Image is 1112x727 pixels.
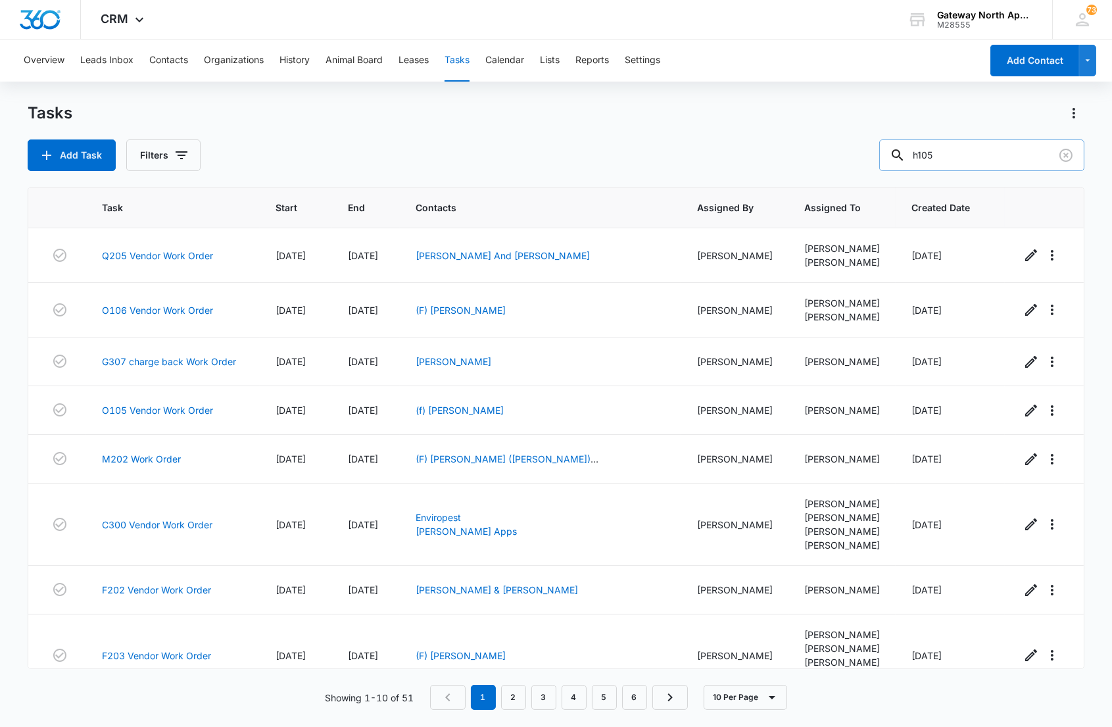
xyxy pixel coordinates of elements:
a: Page 3 [531,685,556,710]
nav: Pagination [430,685,688,710]
h1: Tasks [28,103,72,123]
span: [DATE] [276,519,306,530]
a: Page 5 [592,685,617,710]
a: [PERSON_NAME] And [PERSON_NAME] [416,250,590,261]
span: Contacts [416,201,646,214]
button: Organizations [204,39,264,82]
div: [PERSON_NAME] [804,241,880,255]
a: Enviropest [416,512,461,523]
a: Next Page [652,685,688,710]
span: [DATE] [348,305,378,316]
span: [DATE] [911,584,942,595]
button: 10 Per Page [704,685,787,710]
span: [DATE] [911,650,942,661]
button: Settings [625,39,660,82]
span: Task [102,201,225,214]
div: [PERSON_NAME] [804,355,880,368]
span: [DATE] [348,405,378,416]
button: Add Contact [990,45,1079,76]
div: [PERSON_NAME] [697,249,773,263]
div: [PERSON_NAME] [697,518,773,532]
div: [PERSON_NAME] [804,583,880,597]
button: Clear [1055,145,1076,166]
span: [DATE] [276,584,306,595]
a: G307 charge back Work Order [102,355,236,368]
button: Filters [126,139,201,171]
a: M202 Work Order [102,452,181,466]
div: [PERSON_NAME] [697,583,773,597]
span: [DATE] [348,584,378,595]
div: [PERSON_NAME] [697,403,773,417]
a: C300 Vendor Work Order [102,518,212,532]
div: [PERSON_NAME] [804,452,880,466]
a: O105 Vendor Work Order [102,403,213,417]
p: Showing 1-10 of 51 [326,691,414,705]
a: [PERSON_NAME] [416,356,491,367]
span: 73 [1086,5,1097,15]
a: Page 6 [622,685,647,710]
span: [DATE] [911,453,942,464]
span: [DATE] [348,650,378,661]
div: [PERSON_NAME] [804,628,880,641]
span: Assigned By [697,201,754,214]
button: Overview [24,39,64,82]
div: [PERSON_NAME] [697,452,773,466]
span: [DATE] [276,405,306,416]
span: [DATE] [348,519,378,530]
span: [DATE] [276,356,306,367]
span: [DATE] [348,356,378,367]
span: [DATE] [276,650,306,661]
div: [PERSON_NAME] [804,524,880,538]
a: Q205 Vendor Work Order [102,249,213,263]
button: Actions [1063,103,1084,124]
span: [DATE] [911,250,942,261]
a: F203 Vendor Work Order [102,649,211,663]
a: F202 Vendor Work Order [102,583,211,597]
span: [DATE] [911,356,942,367]
button: Reports [575,39,609,82]
div: [PERSON_NAME] [804,296,880,310]
span: [DATE] [276,453,306,464]
div: [PERSON_NAME] [804,403,880,417]
span: [DATE] [911,305,942,316]
div: [PERSON_NAME] [804,497,880,511]
div: notifications count [1086,5,1097,15]
div: [PERSON_NAME] [697,303,773,317]
span: Assigned To [804,201,861,214]
div: account name [937,10,1033,20]
a: Page 2 [501,685,526,710]
div: account id [937,20,1033,30]
span: [DATE] [911,519,942,530]
span: Start [276,201,297,214]
a: [PERSON_NAME] Apps [416,526,517,537]
span: End [348,201,365,214]
a: (F) [PERSON_NAME] ([PERSON_NAME]) [PERSON_NAME] & [PERSON_NAME] [416,453,598,478]
div: [PERSON_NAME] [697,649,773,663]
button: Add Task [28,139,116,171]
em: 1 [471,685,496,710]
input: Search Tasks [879,139,1084,171]
button: Tasks [445,39,470,82]
div: [PERSON_NAME] [804,655,880,669]
span: Created Date [911,201,970,214]
span: [DATE] [276,305,306,316]
a: Page 4 [562,685,587,710]
a: (F) [PERSON_NAME] [416,650,506,661]
div: [PERSON_NAME] [804,641,880,655]
a: (f) [PERSON_NAME] [416,405,504,416]
div: [PERSON_NAME] [804,255,880,269]
span: [DATE] [911,405,942,416]
button: Leads Inbox [80,39,133,82]
div: [PERSON_NAME] [804,538,880,552]
a: (F) [PERSON_NAME] [416,305,506,316]
span: [DATE] [348,250,378,261]
button: Animal Board [326,39,383,82]
div: [PERSON_NAME] [697,355,773,368]
button: Leases [399,39,429,82]
button: History [279,39,310,82]
button: Lists [540,39,560,82]
span: [DATE] [276,250,306,261]
button: Contacts [149,39,188,82]
span: [DATE] [348,453,378,464]
button: Calendar [485,39,524,82]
